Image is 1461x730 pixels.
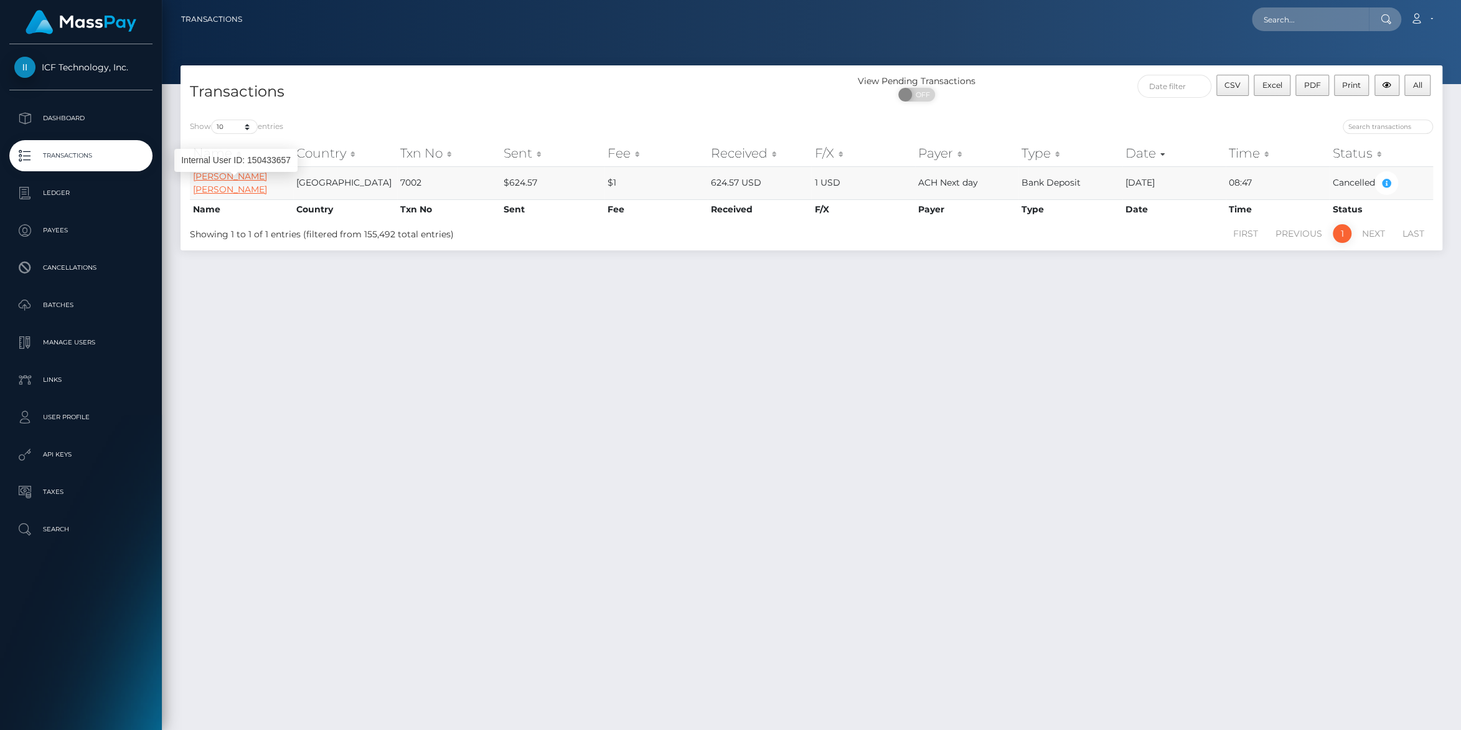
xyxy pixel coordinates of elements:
[1329,166,1433,199] td: Cancelled
[193,171,267,195] a: [PERSON_NAME] [PERSON_NAME]
[9,476,153,508] a: Taxes
[1216,75,1249,96] button: CSV
[1343,120,1433,134] input: Search transactions
[397,199,500,219] th: Txn No
[1018,166,1122,199] td: Bank Deposit
[1122,166,1226,199] td: [DATE]
[397,141,500,166] th: Txn No: activate to sort column ascending
[14,57,35,78] img: ICF Technology, Inc.
[9,178,153,209] a: Ledger
[14,184,148,202] p: Ledger
[190,81,802,103] h4: Transactions
[9,140,153,171] a: Transactions
[1018,199,1122,219] th: Type
[190,199,293,219] th: Name
[905,88,936,102] span: OFF
[1018,141,1122,166] th: Type: activate to sort column ascending
[915,199,1018,219] th: Payer
[915,141,1018,166] th: Payer: activate to sort column ascending
[604,141,708,166] th: Fee: activate to sort column ascending
[1374,75,1400,96] button: Column visibility
[26,10,136,34] img: MassPay Logo
[14,371,148,389] p: Links
[1252,7,1369,31] input: Search...
[9,364,153,396] a: Links
[1329,141,1433,166] th: Status: activate to sort column ascending
[14,408,148,427] p: User Profile
[1122,199,1226,219] th: Date
[811,141,914,166] th: F/X: activate to sort column ascending
[1224,80,1241,90] span: CSV
[14,109,148,128] p: Dashboard
[9,514,153,545] a: Search
[1329,199,1433,219] th: Status
[181,6,242,32] a: Transactions
[812,75,1022,88] div: View Pending Transactions
[190,223,697,241] div: Showing 1 to 1 of 1 entries (filtered from 155,492 total entries)
[1404,75,1430,96] button: All
[397,166,500,199] td: 7002
[1226,166,1329,199] td: 08:47
[500,166,604,199] td: $624.57
[293,166,397,199] td: [GEOGRAPHIC_DATA]
[1122,141,1226,166] th: Date: activate to sort column ascending
[190,141,293,166] th: Name: activate to sort column ascending
[14,483,148,501] p: Taxes
[1333,224,1351,243] a: 1
[9,439,153,470] a: API Keys
[708,199,811,219] th: Received
[293,141,397,166] th: Country: activate to sort column ascending
[211,120,258,134] select: Showentries
[918,177,978,188] span: ACH Next day
[9,215,153,246] a: Payees
[14,221,148,240] p: Payees
[1304,80,1320,90] span: PDF
[1254,75,1290,96] button: Excel
[604,199,708,219] th: Fee
[174,149,298,172] div: Internal User ID: 150433657
[9,103,153,134] a: Dashboard
[1413,80,1422,90] span: All
[9,402,153,433] a: User Profile
[9,327,153,358] a: Manage Users
[1334,75,1369,96] button: Print
[1295,75,1329,96] button: PDF
[811,166,914,199] td: 1 USD
[190,120,283,134] label: Show entries
[1262,80,1282,90] span: Excel
[14,333,148,352] p: Manage Users
[14,258,148,277] p: Cancellations
[1342,80,1361,90] span: Print
[1226,199,1329,219] th: Time
[293,199,397,219] th: Country
[9,290,153,321] a: Batches
[9,252,153,283] a: Cancellations
[14,146,148,165] p: Transactions
[604,166,708,199] td: $1
[500,141,604,166] th: Sent: activate to sort column ascending
[14,296,148,315] p: Batches
[500,199,604,219] th: Sent
[14,520,148,539] p: Search
[1137,75,1211,98] input: Date filter
[811,199,914,219] th: F/X
[14,445,148,464] p: API Keys
[708,141,811,166] th: Received: activate to sort column ascending
[9,62,153,73] span: ICF Technology, Inc.
[1226,141,1329,166] th: Time: activate to sort column ascending
[708,166,811,199] td: 624.57 USD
